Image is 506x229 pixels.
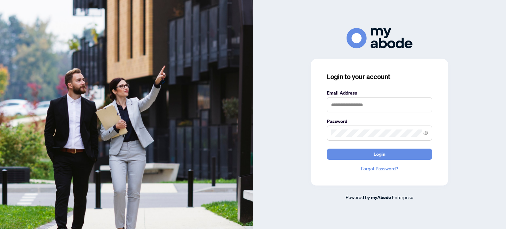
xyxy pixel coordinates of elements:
[327,149,432,160] button: Login
[327,72,432,81] h3: Login to your account
[423,131,428,135] span: eye-invisible
[327,89,432,97] label: Email Address
[346,194,370,200] span: Powered by
[392,194,413,200] span: Enterprise
[347,28,412,48] img: ma-logo
[327,165,432,172] a: Forgot Password?
[371,194,391,201] a: myAbode
[327,118,432,125] label: Password
[374,149,385,159] span: Login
